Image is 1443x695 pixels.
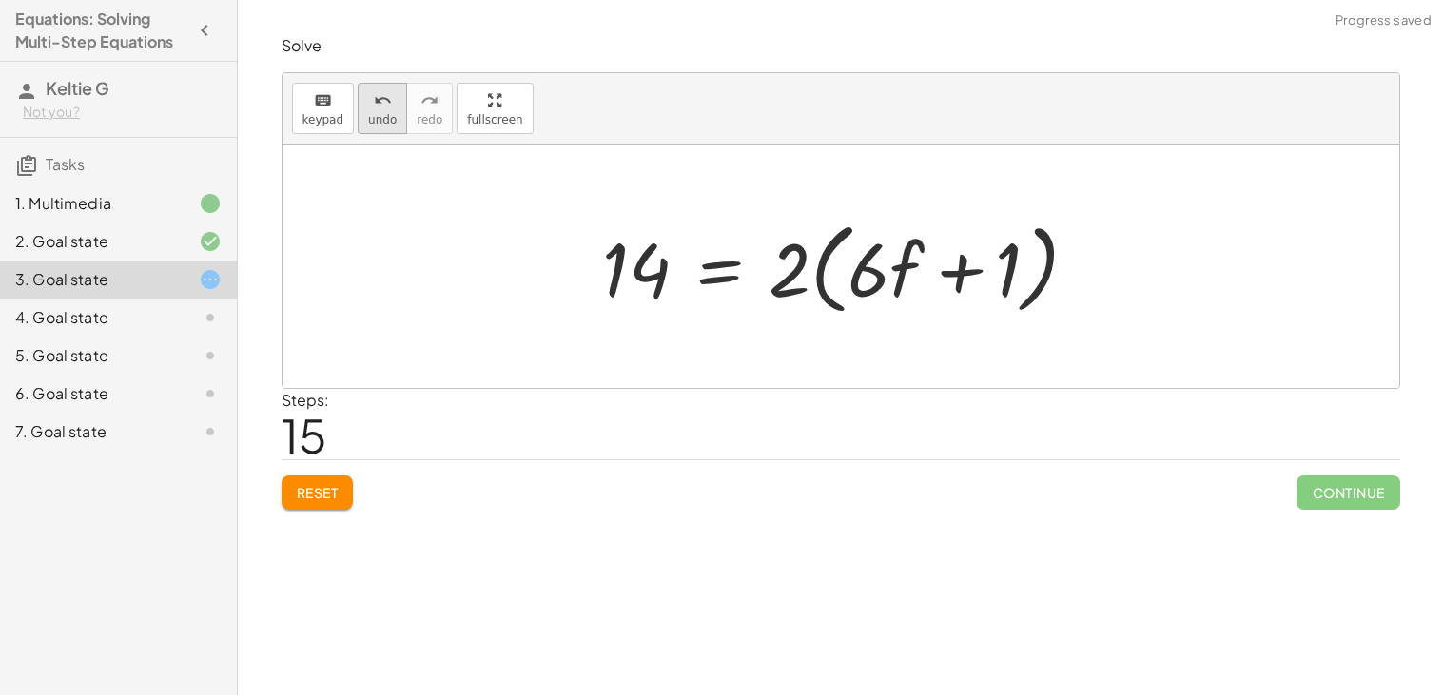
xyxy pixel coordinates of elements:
div: 7. Goal state [15,420,168,443]
i: Task finished. [199,192,222,215]
p: Solve [282,35,1400,57]
div: 1. Multimedia [15,192,168,215]
button: fullscreen [457,83,533,134]
button: undoundo [358,83,407,134]
i: redo [420,89,439,112]
span: Keltie G [46,77,109,99]
span: Tasks [46,154,85,174]
button: keyboardkeypad [292,83,355,134]
span: keypad [302,113,344,126]
i: Task not started. [199,344,222,367]
div: 5. Goal state [15,344,168,367]
span: fullscreen [467,113,522,126]
span: redo [417,113,442,126]
span: Progress saved [1336,11,1432,30]
div: 3. Goal state [15,268,168,291]
i: Task not started. [199,306,222,329]
h4: Equations: Solving Multi-Step Equations [15,8,187,53]
i: Task not started. [199,420,222,443]
label: Steps: [282,390,329,410]
i: Task finished and correct. [199,230,222,253]
button: Reset [282,475,354,510]
div: 2. Goal state [15,230,168,253]
span: undo [368,113,397,126]
button: redoredo [406,83,453,134]
div: 6. Goal state [15,382,168,405]
div: 4. Goal state [15,306,168,329]
i: undo [374,89,392,112]
div: Not you? [23,103,222,122]
i: Task started. [199,268,222,291]
span: Reset [297,484,339,501]
i: keyboard [314,89,332,112]
i: Task not started. [199,382,222,405]
span: 15 [282,406,327,464]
